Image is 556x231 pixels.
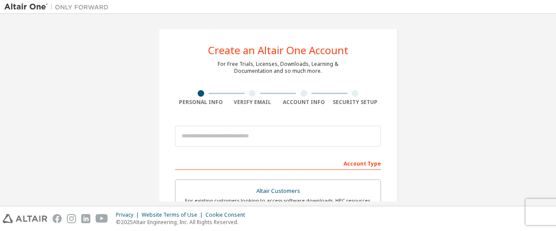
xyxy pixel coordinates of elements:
div: Account Type [175,156,381,170]
div: Create an Altair One Account [208,45,348,55]
img: Altair One [4,3,113,11]
div: For existing customers looking to access software downloads, HPC resources, community, trainings ... [181,197,375,211]
img: facebook.svg [53,214,62,223]
div: Website Terms of Use [142,211,205,218]
div: Verify Email [227,99,278,106]
p: © 2025 Altair Engineering, Inc. All Rights Reserved. [116,218,250,226]
div: Cookie Consent [205,211,250,218]
div: Privacy [116,211,142,218]
img: youtube.svg [96,214,108,223]
div: For Free Trials, Licenses, Downloads, Learning & Documentation and so much more. [218,61,338,75]
div: Security Setup [330,99,381,106]
div: Personal Info [175,99,227,106]
img: linkedin.svg [81,214,90,223]
img: altair_logo.svg [3,214,47,223]
div: Altair Customers [181,185,375,197]
img: instagram.svg [67,214,76,223]
div: Account Info [278,99,330,106]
